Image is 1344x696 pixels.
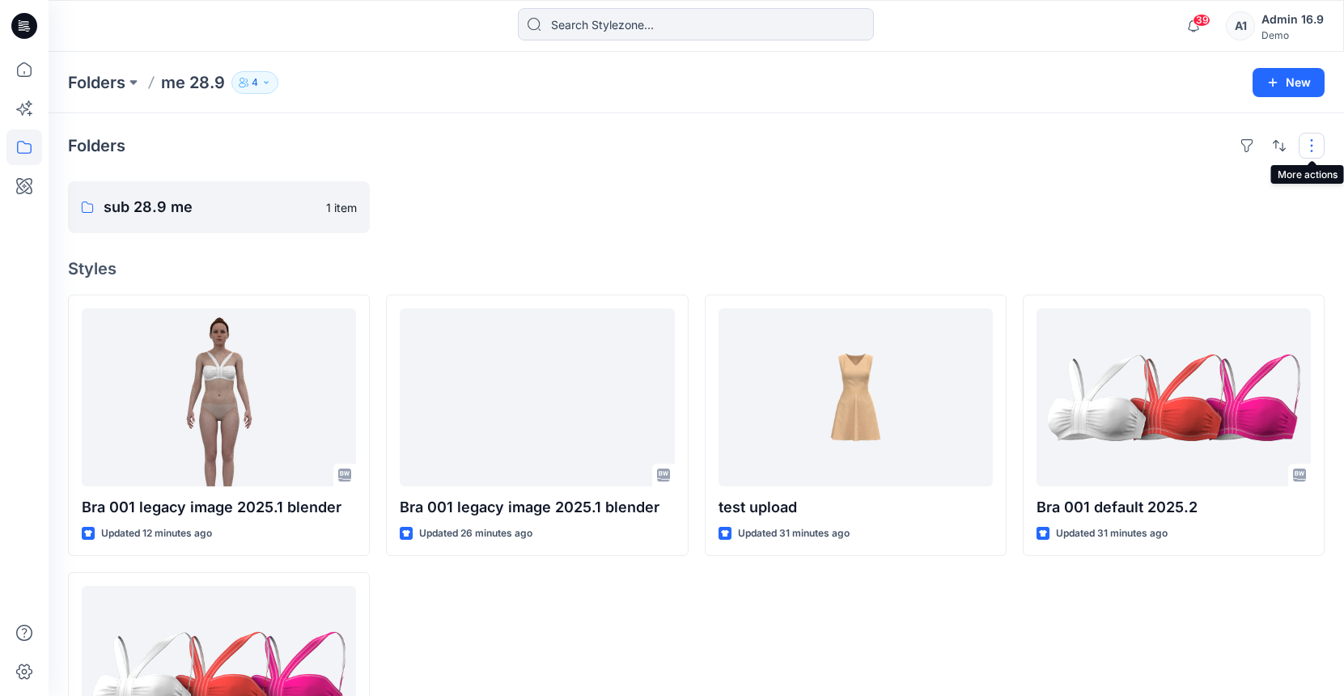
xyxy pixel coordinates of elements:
[719,308,993,486] a: test upload
[104,196,316,219] p: sub 28.9 me
[82,308,356,486] a: Bra 001 legacy image 2025.1 blender
[68,181,370,233] a: sub 28.9 me1 item
[1253,68,1325,97] button: New
[419,525,532,542] p: Updated 26 minutes ago
[231,71,278,94] button: 4
[68,136,125,155] h4: Folders
[1037,308,1311,486] a: Bra 001 default 2025.2
[518,8,874,40] input: Search Stylezone…
[252,74,258,91] p: 4
[1226,11,1255,40] div: A1
[738,525,850,542] p: Updated 31 minutes ago
[101,525,212,542] p: Updated 12 minutes ago
[1261,29,1324,41] div: Demo
[1193,14,1210,27] span: 39
[1261,10,1324,29] div: Admin 16.9
[68,71,125,94] a: Folders
[161,71,225,94] p: me 28.9
[82,496,356,519] p: Bra 001 legacy image 2025.1 blender
[1037,496,1311,519] p: Bra 001 default 2025.2
[400,308,674,486] a: Bra 001 legacy image 2025.1 blender
[68,259,1325,278] h4: Styles
[326,199,357,216] p: 1 item
[400,496,674,519] p: Bra 001 legacy image 2025.1 blender
[719,496,993,519] p: test upload
[1056,525,1168,542] p: Updated 31 minutes ago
